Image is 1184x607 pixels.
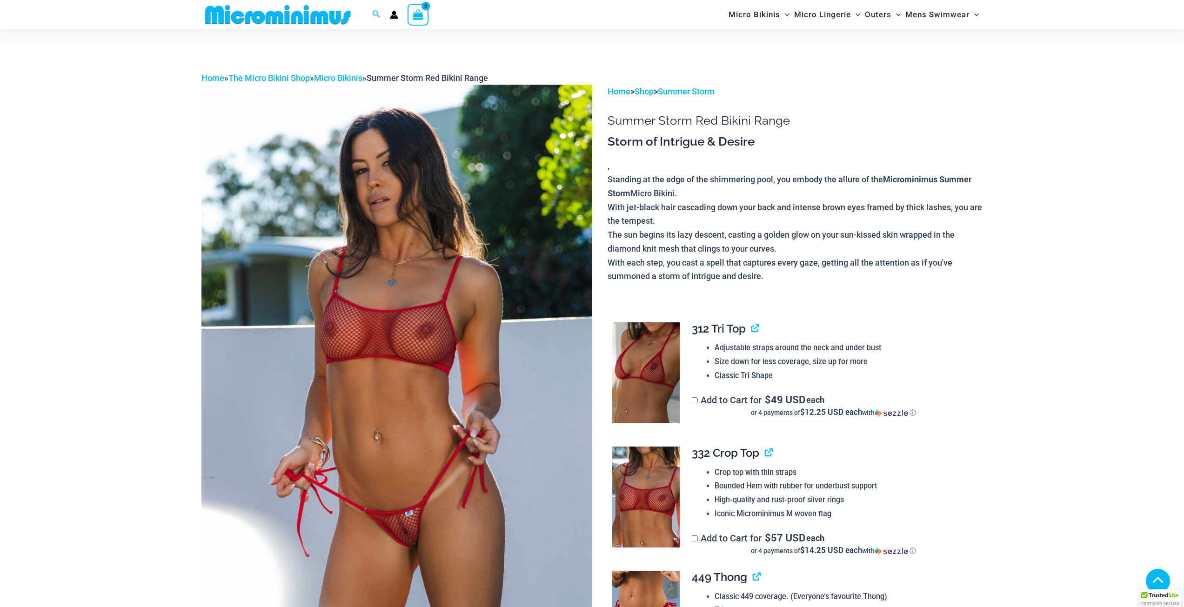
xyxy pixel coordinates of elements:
input: Add to Cart for$49 USD eachor 4 payments of$12.25 USD eachwithSezzle Click to learn more about Se... [692,397,698,403]
span: Summer Storm Red Bikini Range [367,73,488,83]
li: Size down for less coverage, size up for more [715,355,975,369]
span: Menu Toggle [851,3,860,27]
div: or 4 payments of with [692,546,975,555]
span: $ [765,393,771,406]
span: Micro Lingerie [794,3,851,27]
span: Micro Bikinis [729,3,780,27]
span: 49 USD [765,395,805,404]
span: 449 Thong [692,570,747,584]
input: Add to Cart for$57 USD eachor 4 payments of$14.25 USD eachwithSezzle Click to learn more about Se... [692,535,698,541]
div: , [608,134,983,283]
span: $ [765,531,771,544]
p: Standing at the edge of the shimmering pool, you embody the allure of the Micro Bikini. With jet-... [608,173,983,283]
a: Summer Storm [658,87,715,96]
span: Menu Toggle [780,3,789,27]
li: Bounded Hem with rubber for underbust support [715,479,975,493]
a: Home [201,73,224,83]
span: Outers [865,3,891,27]
h3: Storm of Intrigue & Desire [608,134,983,150]
a: Micro LingerieMenu ToggleMenu Toggle [792,3,863,27]
span: each [806,395,824,404]
a: Mens SwimwearMenu ToggleMenu Toggle [903,3,981,27]
span: 57 USD [765,533,805,542]
p: > > [608,85,983,99]
img: Summer Storm Red 332 Crop Top [612,447,680,547]
a: Micro BikinisMenu ToggleMenu Toggle [726,3,792,27]
nav: Site Navigation [725,1,983,28]
h1: Summer Storm Red Bikini Range [608,113,983,128]
li: Crop top with thin straps [715,466,975,480]
span: 332 Crop Top [692,446,759,460]
label: Add to Cart for [692,533,975,555]
a: The Micro Bikini Shop [228,73,310,83]
li: Classic 449 coverage. (Everyone’s favourite Thong) [715,590,975,604]
span: Menu Toggle [970,3,979,27]
span: $12.25 USD each [800,407,862,417]
a: OutersMenu ToggleMenu Toggle [863,3,903,27]
li: Classic Tri Shape [715,369,975,383]
li: Iconic Microminimus M woven flag [715,507,975,521]
a: Search icon link [372,9,381,20]
span: $14.25 USD each [800,545,862,555]
img: Summer Storm Red 312 Tri Top [612,322,680,424]
a: Shop [635,87,654,96]
img: MM SHOP LOGO FLAT [201,4,355,25]
li: Adjustable straps around the neck and under bust [715,341,975,355]
span: each [806,533,824,542]
span: Menu Toggle [891,3,901,27]
li: High-quality and rust-proof silver rings [715,493,975,507]
img: Sezzle [875,547,908,555]
div: or 4 payments of$12.25 USD eachwithSezzle Click to learn more about Sezzle [692,408,975,417]
span: 312 Tri Top [692,322,746,335]
div: or 4 payments of with [692,408,975,417]
a: Home [608,87,630,96]
a: Micro Bikinis [314,73,362,83]
a: View Shopping Cart, empty [408,4,429,25]
div: TrustedSite Certified [1139,589,1182,607]
img: Sezzle [875,409,908,417]
div: or 4 payments of$14.25 USD eachwithSezzle Click to learn more about Sezzle [692,546,975,555]
label: Add to Cart for [692,394,975,417]
a: Account icon link [390,11,398,19]
span: » » » [201,73,488,83]
span: Mens Swimwear [905,3,970,27]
